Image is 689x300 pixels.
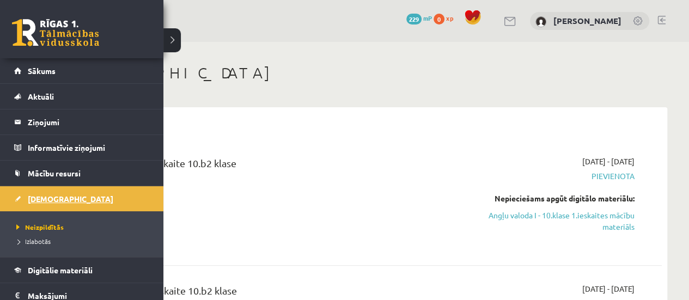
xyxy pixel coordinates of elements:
span: [DATE] - [DATE] [582,156,635,167]
a: Angļu valoda I - 10.klase 1.ieskaites mācību materiāls [461,210,635,232]
img: Marija Skudra [535,16,546,27]
span: 229 [406,14,422,25]
a: [PERSON_NAME] [553,15,621,26]
a: Rīgas 1. Tālmācības vidusskola [12,19,99,46]
a: Mācību resursi [14,161,150,186]
legend: Informatīvie ziņojumi [28,135,150,160]
span: Sākums [28,66,56,76]
span: [DEMOGRAPHIC_DATA] [28,194,113,204]
a: Informatīvie ziņojumi [14,135,150,160]
legend: Ziņojumi [28,109,150,134]
a: 229 mP [406,14,432,22]
span: [DATE] - [DATE] [582,283,635,295]
span: Aktuāli [28,91,54,101]
a: Izlabotās [14,236,153,246]
span: Pievienota [461,170,635,182]
a: Neizpildītās [14,222,153,232]
a: Sākums [14,58,150,83]
span: Izlabotās [14,237,51,246]
h1: [DEMOGRAPHIC_DATA] [65,64,667,82]
a: 0 xp [434,14,459,22]
div: Nepieciešams apgūt digitālo materiālu: [461,193,635,204]
span: xp [446,14,453,22]
a: Digitālie materiāli [14,258,150,283]
span: 0 [434,14,444,25]
a: Ziņojumi [14,109,150,134]
div: Angļu valoda 1. ieskaite 10.b2 klase [82,156,445,176]
span: Digitālie materiāli [28,265,93,275]
span: Neizpildītās [14,223,64,231]
a: [DEMOGRAPHIC_DATA] [14,186,150,211]
a: Aktuāli [14,84,150,109]
span: Mācību resursi [28,168,81,178]
span: mP [423,14,432,22]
